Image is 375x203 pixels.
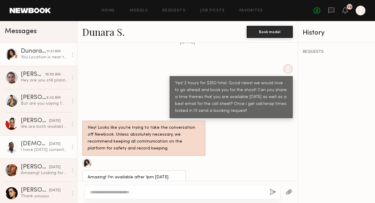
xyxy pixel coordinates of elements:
div: I have [DATE] currently available, so whatever time works best for the team I can come in and sho... [21,147,68,153]
div: Yes! 2 hours for $350 total. Good news! we would love to go ahead and book you for the shoot! Can... [175,80,287,115]
span: Messages [5,28,37,35]
div: Amazing! I’m available after 1pm [DATE]. My email: [EMAIL_ADDRESS][DOMAIN_NAME] Thank you for thi... [88,174,180,195]
div: [PERSON_NAME] [21,164,49,170]
div: [PERSON_NAME] [21,118,49,124]
button: Book model [247,26,293,38]
div: 9:42 AM [46,95,61,101]
div: Dunara S. [21,48,46,54]
a: J [356,6,365,15]
div: [DATE] [49,141,61,147]
a: Models [130,9,148,13]
div: You: Location is near the [GEOGRAPHIC_DATA]! Will be sending a booking request out shortly :) [21,54,68,60]
div: Amazing! Looking forward to it. For [DATE], would I be able to do a morning time frame possibly p... [21,170,68,176]
div: [PERSON_NAME] [21,72,45,78]
div: Hey are you still planning on booking me for [DATE] shoot? [21,78,68,83]
div: 10:55 AM [45,72,61,78]
a: Job Posts [200,9,225,13]
a: Requests [162,9,186,13]
div: [DEMOGRAPHIC_DATA][PERSON_NAME] [21,141,49,147]
div: But are you saying I’m released from the shoot? Meaning someone else is doing it? [21,101,68,106]
div: History [303,29,370,36]
a: Book model [247,29,293,34]
div: [PERSON_NAME] [21,187,49,193]
div: [DATE] [49,188,61,193]
div: We are both available sending over photos now [21,124,68,130]
div: Hey! Looks like you’re trying to take the conversation off Newbook. Unless absolutely necessary, ... [88,125,200,152]
div: [PERSON_NAME] [21,95,46,101]
div: [DATE] [49,118,61,124]
div: 72 [348,5,352,9]
div: Thank youuuu [21,193,68,199]
a: Favorites [239,9,263,13]
div: 11:21 AM [46,49,61,54]
div: REQUESTS [303,50,370,54]
a: Home [102,9,115,13]
a: Dunara S. [82,25,125,38]
div: [DATE] [49,165,61,170]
